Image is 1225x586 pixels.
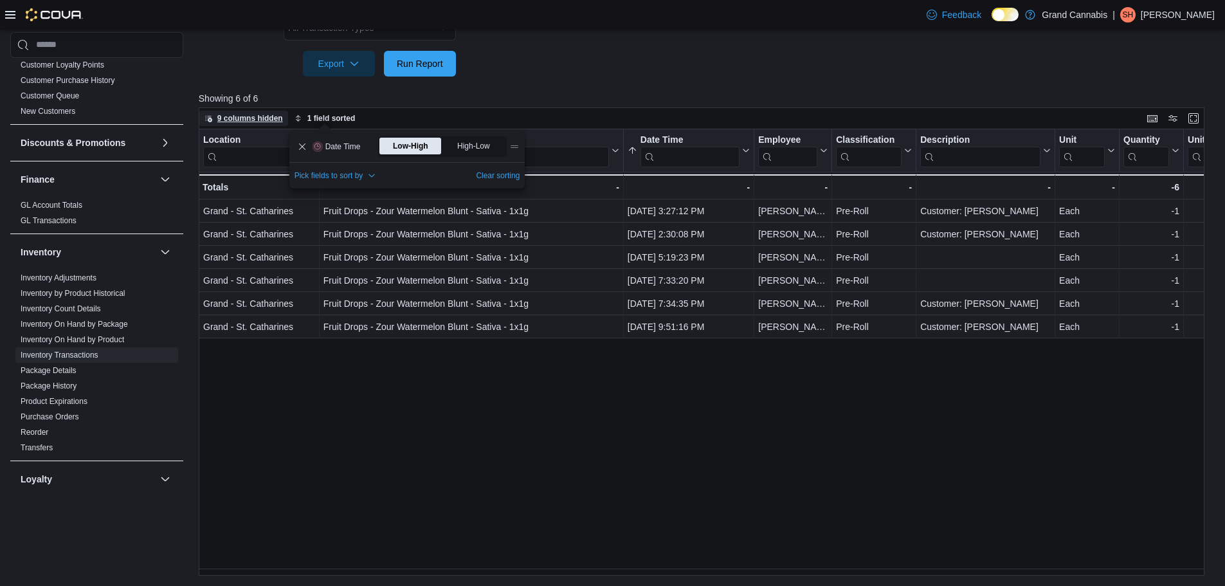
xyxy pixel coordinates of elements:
[836,226,912,242] div: Pre-Roll
[21,60,104,69] a: Customer Loyalty Points
[21,289,125,298] a: Inventory by Product Historical
[203,319,315,334] div: Grand - St. Catharines
[836,319,912,334] div: Pre-Roll
[203,273,315,288] div: Grand - St. Catharines
[307,113,356,124] span: 1 field sorted
[758,273,828,288] div: [PERSON_NAME]
[1123,273,1179,288] div: -1
[21,365,77,376] span: Package Details
[295,170,363,181] span: Pick fields to sort by
[509,142,520,152] div: Drag handle
[992,21,992,22] span: Dark Mode
[836,179,912,195] div: -
[203,226,315,242] div: Grand - St. Catharines
[21,412,79,421] a: Purchase Orders
[1120,7,1136,23] div: Stephanie Harrietha
[758,226,828,242] div: [PERSON_NAME]
[1059,134,1105,167] div: Unit
[21,200,82,210] span: GL Account Totals
[836,134,902,167] div: Classification
[158,172,173,187] button: Finance
[1059,226,1115,242] div: Each
[323,250,619,265] div: Fruit Drops - Zour Watermelon Blunt - Sativa - 1x1g
[758,203,828,219] div: [PERSON_NAME]
[836,203,912,219] div: Pre-Roll
[21,427,48,437] span: Reorder
[323,203,619,219] div: Fruit Drops - Zour Watermelon Blunt - Sativa - 1x1g
[21,107,75,116] a: New Customers
[920,134,1040,146] div: Description
[1059,296,1115,311] div: Each
[21,334,124,345] span: Inventory On Hand by Product
[1059,179,1115,195] div: -
[21,397,87,406] a: Product Expirations
[10,270,183,461] div: Inventory
[1059,273,1115,288] div: Each
[21,351,98,360] a: Inventory Transactions
[21,412,79,422] span: Purchase Orders
[203,203,315,219] div: Grand - St. Catharines
[289,111,361,126] button: 1 field sorted
[158,244,173,260] button: Inventory
[199,111,288,126] button: 9 columns hidden
[640,134,740,167] div: Date Time
[323,296,619,311] div: Fruit Drops - Zour Watermelon Blunt - Sativa - 1x1g
[476,170,520,181] span: Clear sorting
[295,168,376,183] button: Pick fields to sort by
[920,179,1051,195] div: -
[628,250,750,265] div: [DATE] 5:19:23 PM
[1123,203,1179,219] div: -1
[325,142,361,152] p: Date Time
[21,91,79,101] span: Customer Queue
[1123,226,1179,242] div: -1
[628,203,750,219] div: [DATE] 3:27:12 PM
[1059,319,1115,334] div: Each
[628,134,750,167] button: Date Time
[21,136,155,149] button: Discounts & Promotions
[21,273,96,283] span: Inventory Adjustments
[303,51,375,77] button: Export
[203,134,315,167] button: Location
[26,8,83,21] img: Cova
[1123,134,1169,167] div: Quantity
[836,250,912,265] div: Pre-Roll
[920,203,1051,219] div: Customer: [PERSON_NAME]
[199,92,1215,105] p: Showing 6 of 6
[397,57,443,70] span: Run Report
[920,296,1051,311] div: Customer: [PERSON_NAME]
[203,134,305,146] div: Location
[21,173,155,186] button: Finance
[21,91,79,100] a: Customer Queue
[1123,7,1134,23] span: SH
[921,2,986,28] a: Feedback
[1123,179,1179,195] div: -6
[1186,111,1201,126] button: Enter fullscreen
[942,8,981,21] span: Feedback
[203,250,315,265] div: Grand - St. Catharines
[21,75,115,86] span: Customer Purchase History
[21,428,48,437] a: Reorder
[158,472,173,487] button: Loyalty
[10,497,183,533] div: Loyalty
[920,134,1040,167] div: Description
[21,443,53,453] span: Transfers
[628,319,750,334] div: [DATE] 9:51:16 PM
[992,8,1019,21] input: Dark Mode
[203,179,315,195] div: Totals
[21,76,115,85] a: Customer Purchase History
[836,296,912,311] div: Pre-Roll
[1123,134,1179,167] button: Quantity
[640,134,740,146] div: Date Time
[1112,7,1115,23] p: |
[836,134,912,167] button: Classification
[758,319,828,334] div: [PERSON_NAME]
[323,179,619,195] div: -
[1141,7,1215,23] p: [PERSON_NAME]
[1123,296,1179,311] div: -1
[758,179,828,195] div: -
[1042,7,1107,23] p: Grand Cannabis
[920,134,1051,167] button: Description
[21,381,77,390] a: Package History
[476,168,520,183] button: Clear sorting
[21,366,77,375] a: Package Details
